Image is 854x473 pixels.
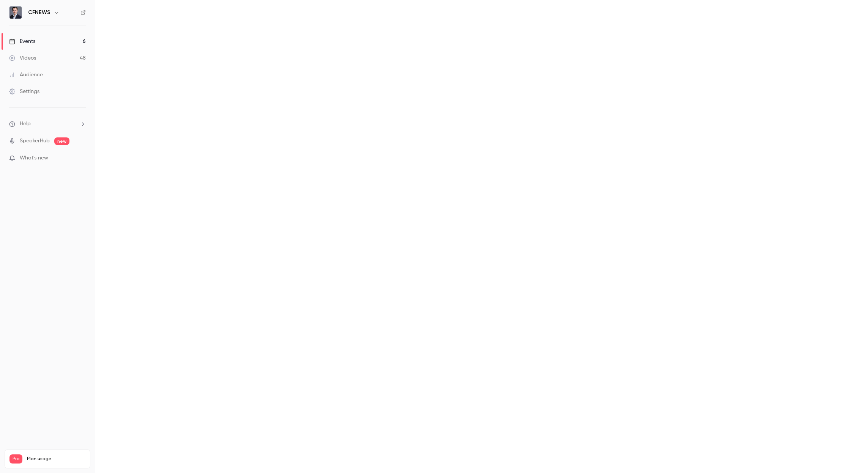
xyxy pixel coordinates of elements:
span: Plan usage [27,456,85,462]
div: Settings [9,88,39,95]
iframe: Noticeable Trigger [77,155,86,162]
div: Videos [9,54,36,62]
span: new [54,137,69,145]
div: Events [9,38,35,45]
span: Help [20,120,31,128]
h6: CFNEWS [28,9,50,16]
div: Audience [9,71,43,79]
a: SpeakerHub [20,137,50,145]
li: help-dropdown-opener [9,120,86,128]
img: CFNEWS [9,6,22,19]
span: What's new [20,154,48,162]
span: Pro [9,454,22,464]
